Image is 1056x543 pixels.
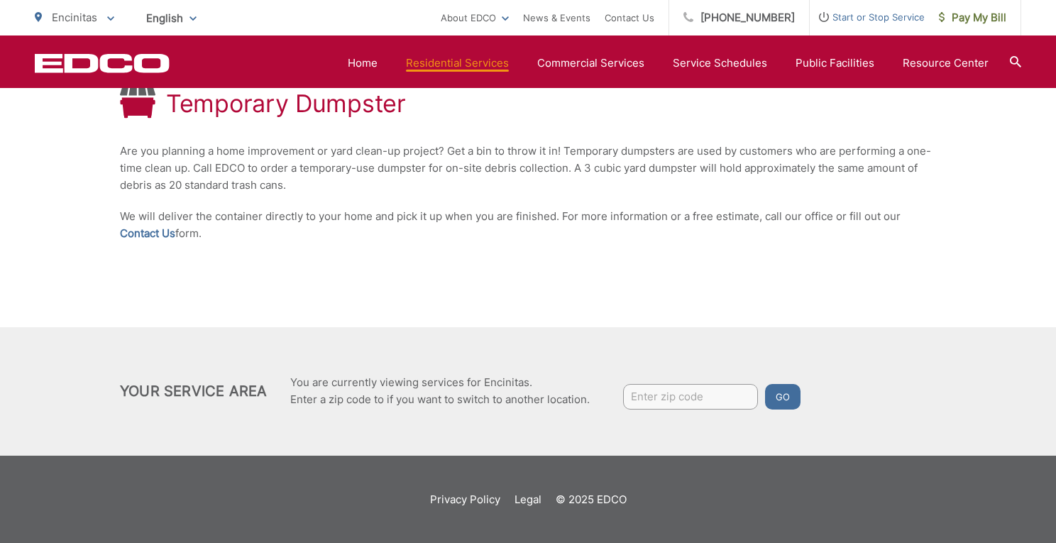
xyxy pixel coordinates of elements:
[120,208,936,242] p: We will deliver the container directly to your home and pick it up when you are finished. For mor...
[120,383,267,400] h2: Your Service Area
[537,55,644,72] a: Commercial Services
[523,9,590,26] a: News & Events
[673,55,767,72] a: Service Schedules
[136,6,207,31] span: English
[120,225,175,242] a: Contact Us
[166,89,406,118] h1: Temporary Dumpster
[430,491,500,508] a: Privacy Policy
[52,11,97,24] span: Encinitas
[623,384,758,410] input: Enter zip code
[939,9,1006,26] span: Pay My Bill
[556,491,627,508] p: © 2025 EDCO
[35,53,170,73] a: EDCD logo. Return to the homepage.
[515,491,541,508] a: Legal
[348,55,378,72] a: Home
[120,143,936,194] p: Are you planning a home improvement or yard clean-up project? Get a bin to throw it in! Temporary...
[903,55,989,72] a: Resource Center
[765,384,801,410] button: Go
[796,55,874,72] a: Public Facilities
[441,9,509,26] a: About EDCO
[605,9,654,26] a: Contact Us
[406,55,509,72] a: Residential Services
[290,374,590,408] p: You are currently viewing services for Encinitas. Enter a zip code to if you want to switch to an...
